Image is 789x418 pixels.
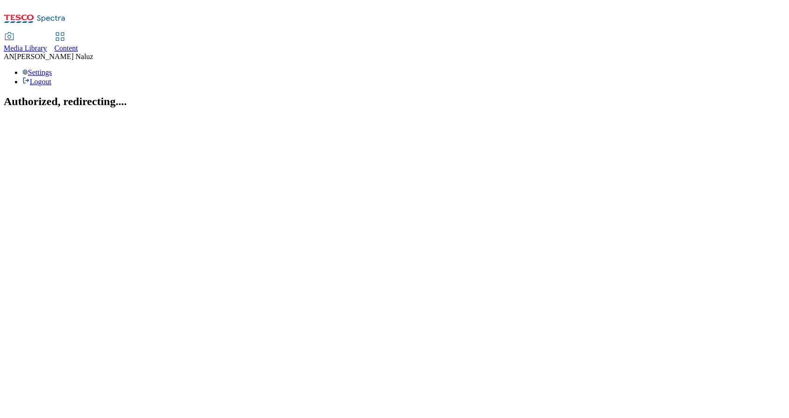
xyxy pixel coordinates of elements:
h2: Authorized, redirecting.... [4,95,785,108]
span: Content [54,44,78,52]
a: Media Library [4,33,47,53]
span: [PERSON_NAME] Naluz [14,53,93,60]
span: Media Library [4,44,47,52]
span: AN [4,53,14,60]
a: Logout [22,78,51,86]
a: Settings [22,68,52,76]
a: Content [54,33,78,53]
